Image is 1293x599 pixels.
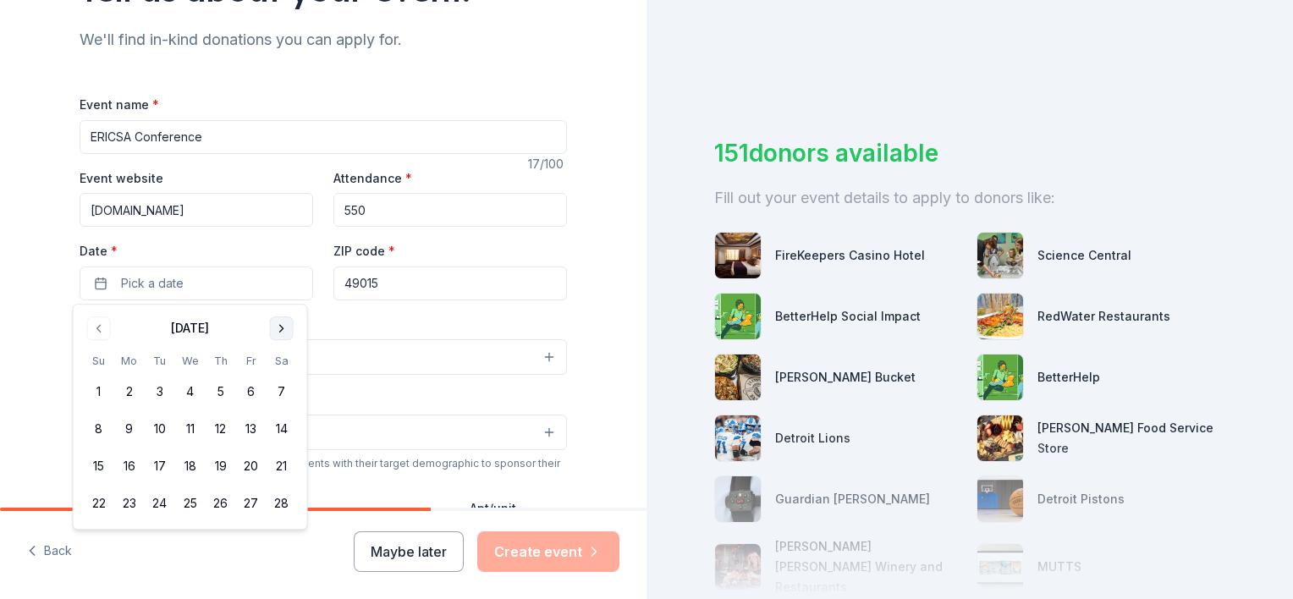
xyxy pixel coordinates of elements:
[80,96,159,113] label: Event name
[267,488,297,519] button: 28
[80,267,313,300] button: Pick a date
[114,414,145,444] button: 9
[714,135,1225,171] div: 151 donors available
[206,451,236,481] button: 19
[977,233,1023,278] img: photo for Science Central
[354,531,464,572] button: Maybe later
[236,451,267,481] button: 20
[80,339,567,375] button: Select
[775,245,925,266] div: FireKeepers Casino Hotel
[470,500,516,517] label: Apt/unit
[114,488,145,519] button: 23
[333,267,567,300] input: 12345 (U.S. only)
[80,120,567,154] input: Spring Fundraiser
[175,414,206,444] button: 11
[236,352,267,370] th: Friday
[206,414,236,444] button: 12
[715,415,761,461] img: photo for Detroit Lions
[1037,418,1225,459] div: [PERSON_NAME] Food Service Store
[236,488,267,519] button: 27
[27,534,72,569] button: Back
[114,376,145,407] button: 2
[175,352,206,370] th: Wednesday
[1037,306,1170,327] div: RedWater Restaurants
[206,352,236,370] th: Thursday
[80,457,567,484] div: We use this information to help brands find events with their target demographic to sponsor their...
[775,367,916,387] div: [PERSON_NAME] Bucket
[267,414,297,444] button: 14
[84,376,114,407] button: 1
[80,193,313,227] input: https://www...
[267,352,297,370] th: Saturday
[715,294,761,339] img: photo for BetterHelp Social Impact
[267,451,297,481] button: 21
[206,488,236,519] button: 26
[528,154,567,174] div: 17 /100
[977,294,1023,339] img: photo for RedWater Restaurants
[114,451,145,481] button: 16
[84,352,114,370] th: Sunday
[145,352,175,370] th: Tuesday
[1037,367,1100,387] div: BetterHelp
[145,414,175,444] button: 10
[84,451,114,481] button: 15
[175,376,206,407] button: 4
[714,184,1225,212] div: Fill out your event details to apply to donors like:
[270,316,294,340] button: Go to next month
[114,352,145,370] th: Monday
[145,488,175,519] button: 24
[333,170,412,187] label: Attendance
[171,318,209,338] div: [DATE]
[80,170,163,187] label: Event website
[80,26,567,53] div: We'll find in-kind donations you can apply for.
[775,306,921,327] div: BetterHelp Social Impact
[145,376,175,407] button: 3
[333,193,567,227] input: 20
[977,354,1023,400] img: photo for BetterHelp
[84,488,114,519] button: 22
[175,451,206,481] button: 18
[87,316,111,340] button: Go to previous month
[977,415,1023,461] img: photo for Gordon Food Service Store
[80,415,567,450] button: Select
[333,243,395,260] label: ZIP code
[175,488,206,519] button: 25
[80,243,313,260] label: Date
[1037,245,1131,266] div: Science Central
[715,233,761,278] img: photo for FireKeepers Casino Hotel
[145,451,175,481] button: 17
[84,414,114,444] button: 8
[206,376,236,407] button: 5
[715,354,761,400] img: photo for Rusty Bucket
[236,414,267,444] button: 13
[121,273,184,294] span: Pick a date
[267,376,297,407] button: 7
[236,376,267,407] button: 6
